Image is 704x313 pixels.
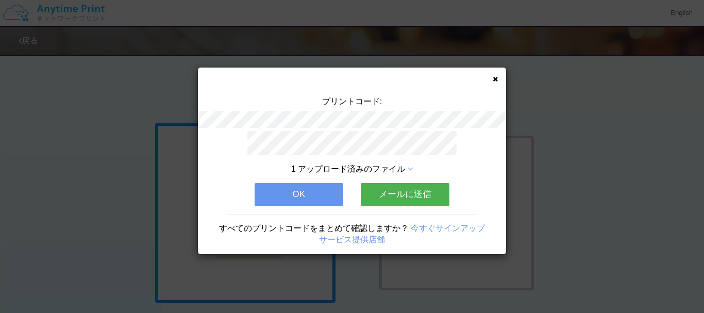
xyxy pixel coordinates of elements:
span: すべてのプリントコードをまとめて確認しますか？ [219,224,409,233]
a: 今すぐサインアップ [411,224,485,233]
button: メールに送信 [361,183,449,206]
button: OK [255,183,343,206]
span: プリントコード: [322,97,382,106]
a: サービス提供店舗 [319,235,385,244]
span: 1 アップロード済みのファイル [291,164,405,173]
